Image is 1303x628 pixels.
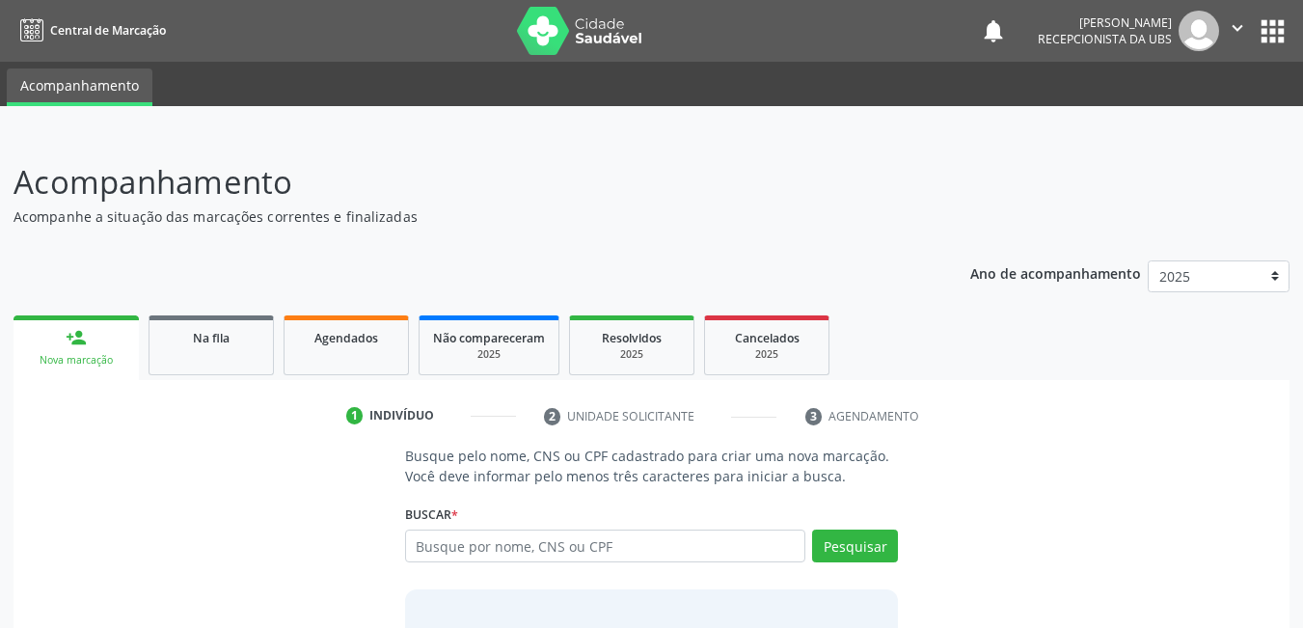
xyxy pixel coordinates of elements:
span: Na fila [193,330,230,346]
div: Indivíduo [369,407,434,424]
input: Busque por nome, CNS ou CPF [405,530,806,562]
div: 2025 [719,347,815,362]
a: Acompanhamento [7,68,152,106]
img: img [1179,11,1219,51]
button: notifications [980,17,1007,44]
button: Pesquisar [812,530,898,562]
div: 1 [346,407,364,424]
p: Acompanhamento [14,158,907,206]
a: Central de Marcação [14,14,166,46]
div: [PERSON_NAME] [1038,14,1172,31]
p: Ano de acompanhamento [970,260,1141,285]
span: Resolvidos [602,330,662,346]
p: Busque pelo nome, CNS ou CPF cadastrado para criar uma nova marcação. Você deve informar pelo men... [405,446,899,486]
span: Agendados [314,330,378,346]
button:  [1219,11,1256,51]
span: Não compareceram [433,330,545,346]
span: Central de Marcação [50,22,166,39]
div: person_add [66,327,87,348]
div: 2025 [433,347,545,362]
p: Acompanhe a situação das marcações correntes e finalizadas [14,206,907,227]
div: Nova marcação [27,353,125,368]
i:  [1227,17,1248,39]
label: Buscar [405,500,458,530]
span: Recepcionista da UBS [1038,31,1172,47]
div: 2025 [584,347,680,362]
span: Cancelados [735,330,800,346]
button: apps [1256,14,1289,48]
